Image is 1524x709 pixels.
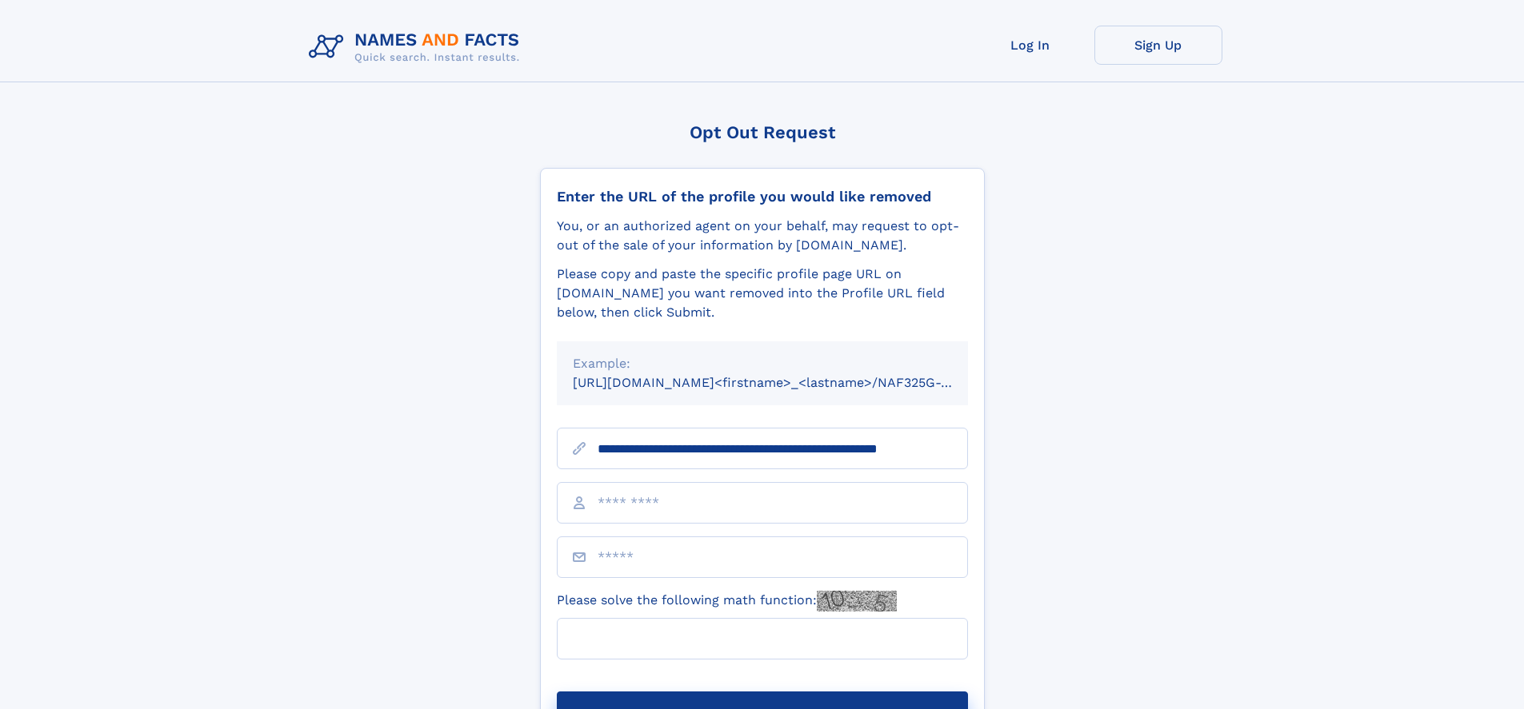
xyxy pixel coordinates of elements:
[557,188,968,205] div: Enter the URL of the profile you would like removed
[540,122,985,142] div: Opt Out Request
[557,217,968,255] div: You, or an authorized agent on your behalf, may request to opt-out of the sale of your informatio...
[302,26,533,69] img: Logo Names and Facts
[557,265,968,322] div: Please copy and paste the specific profile page URL on [DOMAIN_NAME] you want removed into the Pr...
[966,26,1094,65] a: Log In
[557,591,897,611] label: Please solve the following math function:
[1094,26,1222,65] a: Sign Up
[573,375,998,390] small: [URL][DOMAIN_NAME]<firstname>_<lastname>/NAF325G-xxxxxxxx
[573,354,952,373] div: Example:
